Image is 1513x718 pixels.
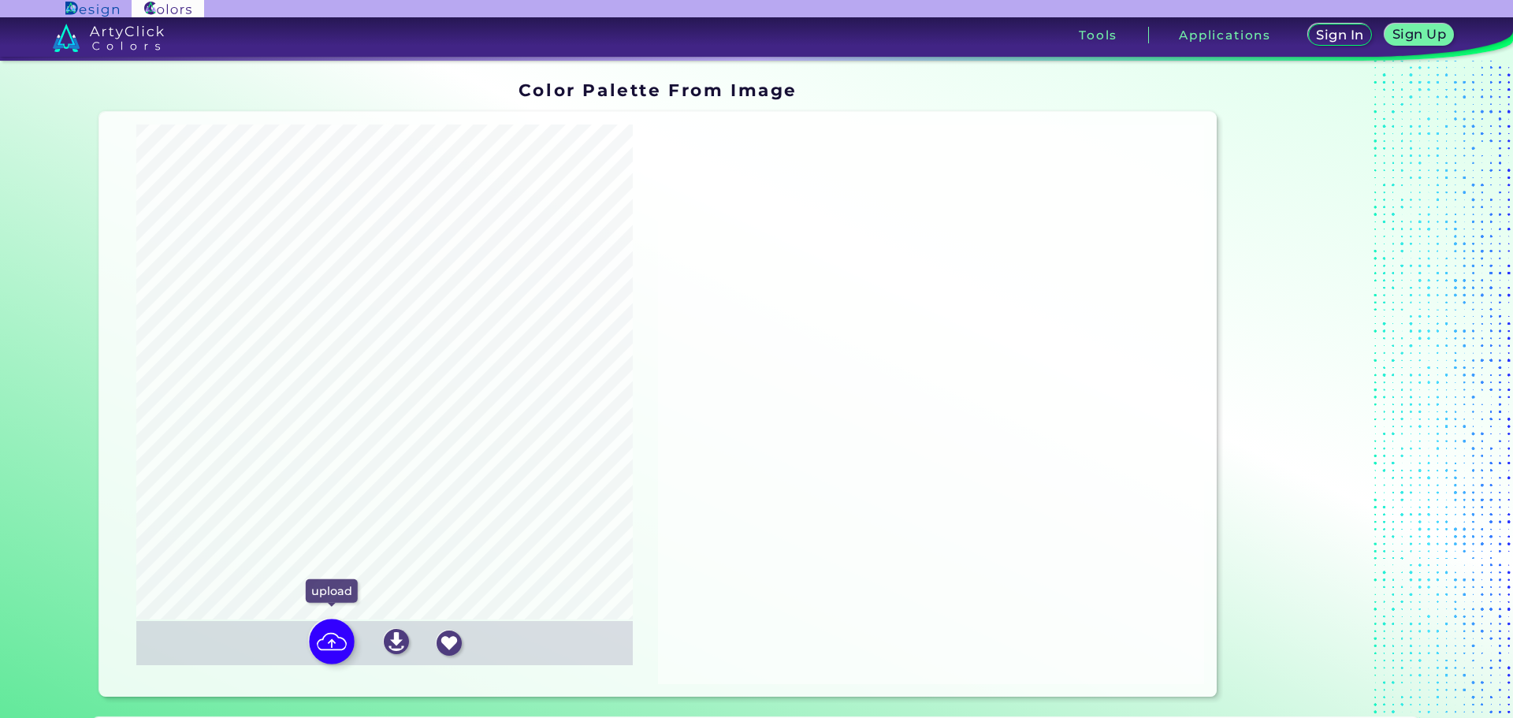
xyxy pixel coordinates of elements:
h5: Sign Up [1392,28,1446,40]
h3: Tools [1079,29,1117,41]
a: Sign In [1308,24,1373,46]
img: icon picture [309,619,355,664]
h5: Sign In [1316,28,1363,41]
img: logo_artyclick_colors_white.svg [53,24,164,52]
h3: Applications [1179,29,1271,41]
img: ArtyClick Design logo [65,2,118,17]
a: Sign Up [1385,24,1454,46]
img: icon_download_white.svg [384,629,409,654]
img: icon_favourite_white.svg [437,631,462,656]
p: upload [306,578,358,602]
h1: Color Palette From Image [519,78,797,102]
